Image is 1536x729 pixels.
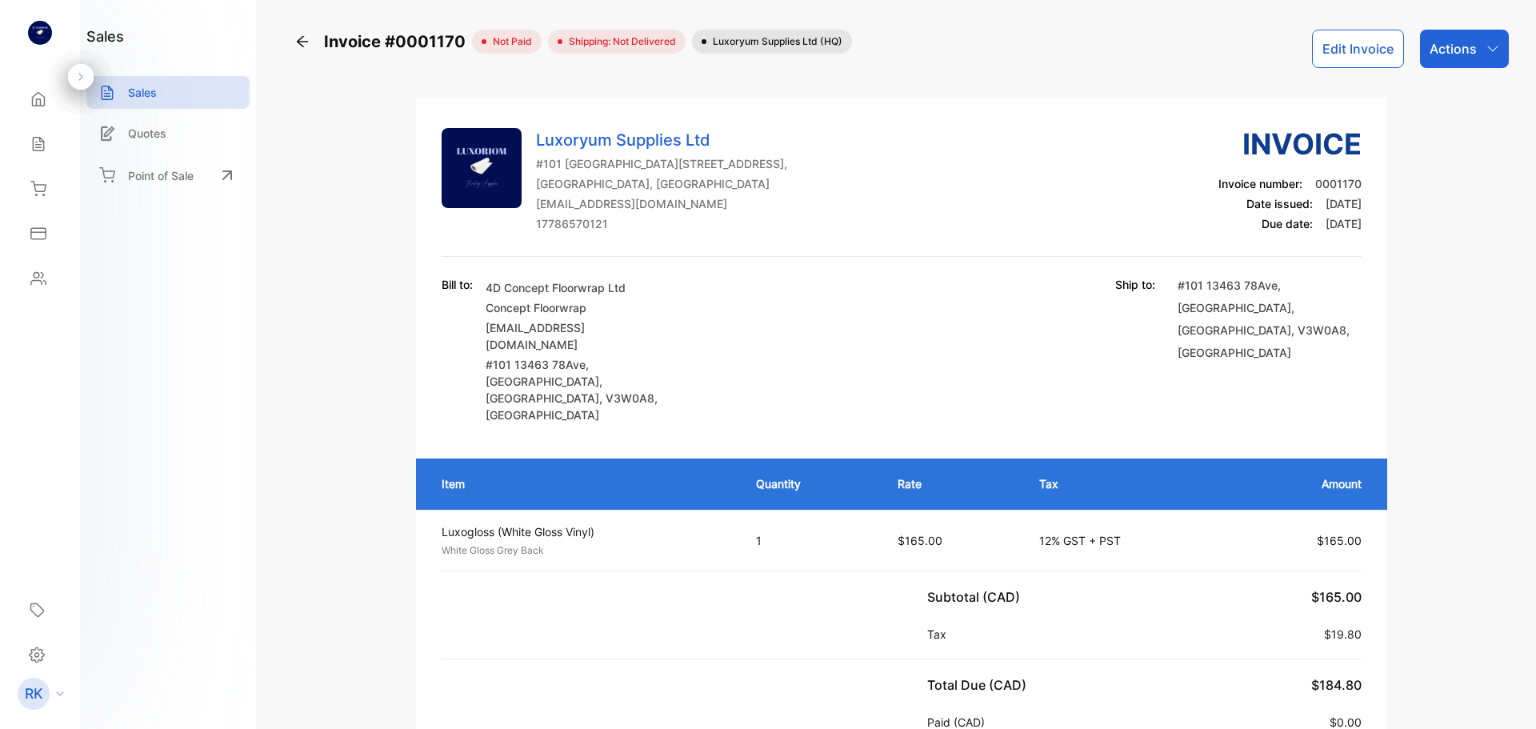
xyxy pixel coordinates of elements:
span: $165.00 [1317,534,1362,547]
span: Due date: [1262,217,1313,230]
p: Luxogloss (White Gloss Vinyl) [442,523,727,540]
p: Concept Floorwrap [486,299,670,316]
a: Quotes [86,117,250,150]
p: 12% GST + PST [1039,532,1217,549]
p: Rate [898,475,1007,492]
span: Date issued: [1246,197,1313,210]
p: [GEOGRAPHIC_DATA], [GEOGRAPHIC_DATA] [536,175,787,192]
button: Edit Invoice [1312,30,1404,68]
p: Ship to: [1115,276,1155,293]
span: $184.80 [1311,677,1362,693]
a: Sales [86,76,250,109]
p: Subtotal (CAD) [927,587,1026,607]
span: $165.00 [898,534,942,547]
a: Point of Sale [86,158,250,193]
p: Total Due (CAD) [927,675,1033,695]
p: Amount [1250,475,1362,492]
span: [DATE] [1326,197,1362,210]
span: $0.00 [1330,715,1362,729]
p: Item [442,475,724,492]
img: Company Logo [442,128,522,208]
span: $165.00 [1311,589,1362,605]
span: , V3W0A8 [599,391,654,405]
p: Tax [927,626,953,643]
span: #101 13463 78Ave [486,358,586,371]
p: [EMAIL_ADDRESS][DOMAIN_NAME] [536,195,787,212]
img: logo [28,21,52,45]
p: Tax [1039,475,1217,492]
button: Actions [1420,30,1509,68]
span: $19.80 [1324,627,1362,641]
span: 0001170 [1315,177,1362,190]
p: [EMAIL_ADDRESS][DOMAIN_NAME] [486,319,670,353]
span: [DATE] [1326,217,1362,230]
span: #101 13463 78Ave [1178,278,1278,292]
p: Bill to: [442,276,473,293]
p: Quantity [756,475,866,492]
p: #101 [GEOGRAPHIC_DATA][STREET_ADDRESS], [536,155,787,172]
p: Point of Sale [128,167,194,184]
p: Actions [1430,39,1477,58]
h1: sales [86,26,124,47]
p: 17786570121 [536,215,787,232]
span: Luxoryum Supplies Ltd (HQ) [706,34,842,49]
span: Invoice #0001170 [324,30,472,54]
h3: Invoice [1218,122,1362,166]
p: Sales [128,84,157,101]
span: Invoice number: [1218,177,1302,190]
p: White Gloss Grey Back [442,543,727,558]
span: Shipping: Not Delivered [562,34,676,49]
span: not paid [486,34,532,49]
span: , V3W0A8 [1291,323,1346,337]
p: Quotes [128,125,166,142]
p: Luxoryum Supplies Ltd [536,128,787,152]
p: 1 [756,532,866,549]
iframe: LiveChat chat widget [1469,662,1536,729]
p: 4D Concept Floorwrap Ltd [486,279,670,296]
p: RK [25,683,43,704]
